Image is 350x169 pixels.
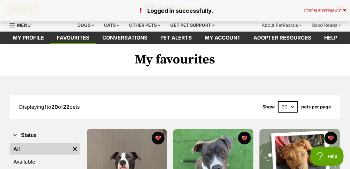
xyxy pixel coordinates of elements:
strong: 22 [63,104,69,110]
div: About PetRescue [257,19,306,32]
button: favourite [324,132,337,144]
iframe: Help Scout Beacon - Open [310,147,344,166]
button: Status [10,131,80,139]
a: Adopter resources [247,32,318,44]
strong: 1 [44,104,47,110]
a: Pet alerts [154,32,198,44]
div: Good Reads [307,19,345,32]
button: favourite [238,132,251,144]
div: Get pet support [166,19,219,32]
a: All [10,143,70,155]
label: pets per page [301,104,331,109]
a: Remove filter [70,143,80,155]
span: Show [262,104,275,109]
span: Displaying to of pets [19,104,80,110]
div: Other pets [125,19,165,32]
a: Favourites [50,32,96,44]
a: My account [198,32,247,44]
button: favourite [152,132,164,144]
a: My profile [6,32,50,44]
a: Available [10,156,80,167]
div: Cats [100,19,124,32]
div: Dogs [73,19,99,32]
span: Menu [17,22,31,28]
a: Help [318,32,344,44]
a: conversations [96,32,154,44]
strong: 20 [51,104,58,110]
a: Menu [10,19,35,30]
